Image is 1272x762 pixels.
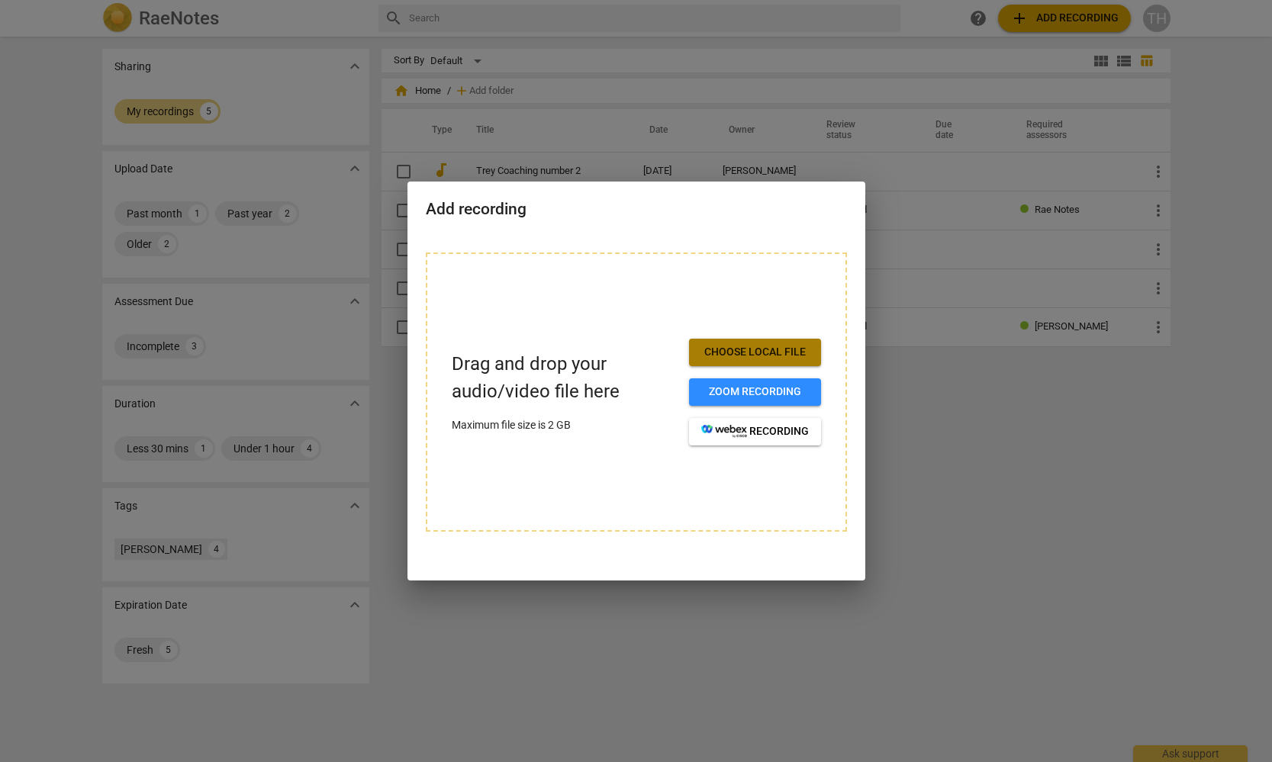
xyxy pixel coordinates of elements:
h2: Add recording [426,200,847,219]
button: recording [689,418,821,445]
span: recording [701,424,809,439]
button: Choose local file [689,339,821,366]
p: Drag and drop your audio/video file here [452,351,677,404]
p: Maximum file size is 2 GB [452,417,677,433]
span: Choose local file [701,345,809,360]
button: Zoom recording [689,378,821,406]
span: Zoom recording [701,384,809,400]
